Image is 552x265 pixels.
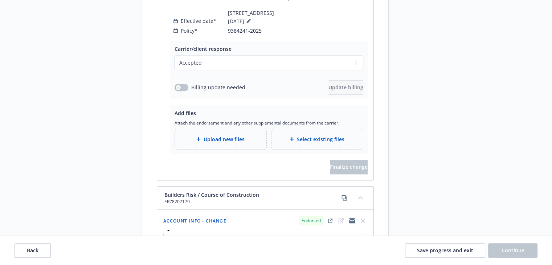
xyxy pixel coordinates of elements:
[191,83,245,91] span: Billing update needed
[330,160,368,174] span: Finalize change
[175,110,196,117] span: Add files
[297,135,344,143] span: Select existing files
[175,45,232,52] span: Carrier/client response
[502,247,524,254] span: Continue
[228,17,253,25] span: [DATE]
[337,216,345,225] span: edit
[326,216,335,225] a: external
[302,217,321,224] span: Endorsed
[175,120,363,126] span: Attach the endorsement and any other supplemental documents from the carrier.
[27,247,38,254] span: Back
[405,243,485,258] button: Save progress and exit
[175,129,267,150] div: Upload new files
[164,199,259,205] span: ER78207179
[157,187,373,210] div: Builders Risk / Course of ConstructionER78207179copycollapse content
[340,193,349,202] a: copy
[163,218,226,224] span: Account info - Change
[164,191,259,199] span: Builders Risk / Course of Construction
[181,17,216,25] span: Effective date*
[348,216,356,225] a: copyLogging
[271,129,363,150] div: Select existing files
[228,27,262,34] span: 9384241-2025
[488,243,537,258] button: Continue
[330,163,368,170] span: Finalize change
[417,247,473,254] span: Save progress and exit
[181,27,197,34] span: Policy*
[328,80,363,95] button: Update billing
[359,216,367,225] span: close
[204,135,245,143] span: Upload new files
[328,84,363,91] span: Update billing
[15,243,51,258] button: Back
[355,192,366,203] button: collapse content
